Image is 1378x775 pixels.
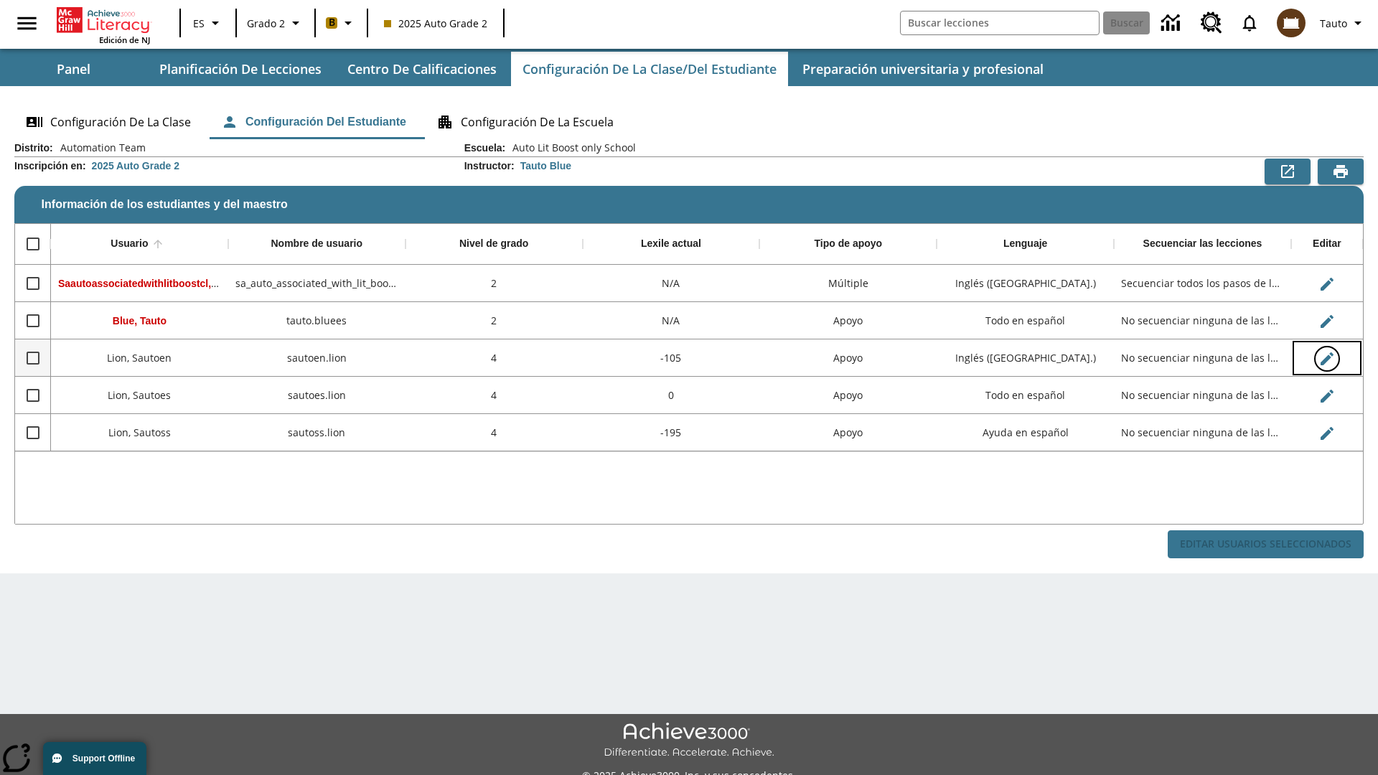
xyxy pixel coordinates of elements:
[464,160,515,172] h2: Instructor :
[505,141,636,155] span: Auto Lit Boost only School
[1114,265,1291,302] div: Secuenciar todos los pasos de la lección
[14,105,1364,139] div: Configuración de la clase/del estudiante
[1265,159,1311,184] button: Exportar a CSV
[57,4,150,45] div: Portada
[14,160,86,172] h2: Inscripción en :
[271,238,362,250] div: Nombre de usuario
[1277,9,1306,37] img: avatar image
[759,414,937,451] div: Apoyo
[759,377,937,414] div: Apoyo
[1192,4,1231,42] a: Centro de recursos, Se abrirá en una pestaña nueva.
[193,16,205,31] span: ES
[1313,419,1341,448] button: Editar Usuario
[42,198,288,211] span: Información de los estudiantes y del maestro
[583,414,760,451] div: -195
[1003,238,1047,250] div: Lenguaje
[759,302,937,339] div: Apoyo
[406,339,583,377] div: 4
[14,105,202,139] button: Configuración de la clase
[937,414,1114,451] div: Ayuda en español
[72,753,135,764] span: Support Offline
[406,414,583,451] div: 4
[511,52,788,86] button: Configuración de la clase/del estudiante
[406,377,583,414] div: 4
[464,142,506,154] h2: Escuela :
[937,302,1114,339] div: Todo en español
[901,11,1099,34] input: Buscar campo
[583,302,760,339] div: N/A
[43,742,146,775] button: Support Offline
[53,141,146,155] span: Automation Team
[1114,377,1291,414] div: No secuenciar ninguna de las lecciones
[320,10,362,36] button: Boost El color de la clase es anaranjado claro. Cambiar el color de la clase.
[108,388,171,402] span: Lion, Sautoes
[1231,4,1268,42] a: Notificaciones
[1313,270,1341,299] button: Editar Usuario
[1313,238,1341,250] div: Editar
[329,14,335,32] span: B
[185,10,231,36] button: Lenguaje: ES, Selecciona un idioma
[1313,307,1341,336] button: Editar Usuario
[228,377,406,414] div: sautoes.lion
[937,339,1114,377] div: Inglés (EE. UU.)
[1320,16,1347,31] span: Tauto
[425,105,625,139] button: Configuración de la escuela
[937,377,1114,414] div: Todo en español
[1143,238,1262,250] div: Secuenciar las lecciones
[1314,10,1372,36] button: Perfil/Configuración
[641,238,701,250] div: Lexile actual
[406,265,583,302] div: 2
[111,238,148,250] div: Usuario
[406,302,583,339] div: 2
[1313,344,1341,373] button: Editar Usuario
[1153,4,1192,43] a: Centro de información
[384,16,487,31] span: 2025 Auto Grade 2
[583,377,760,414] div: 0
[228,339,406,377] div: sautoen.lion
[583,265,760,302] div: N/A
[759,339,937,377] div: Apoyo
[14,142,53,154] h2: Distrito :
[241,10,310,36] button: Grado: Grado 2, Elige un grado
[57,6,150,34] a: Portada
[1114,302,1291,339] div: No secuenciar ninguna de las lecciones
[6,2,48,44] button: Abrir el menú lateral
[14,141,1364,559] div: Información de los estudiantes y del maestro
[1114,339,1291,377] div: No secuenciar ninguna de las lecciones
[1318,159,1364,184] button: Vista previa de impresión
[336,52,508,86] button: Centro de calificaciones
[1,52,145,86] button: Panel
[583,339,760,377] div: -105
[148,52,333,86] button: Planificación de lecciones
[791,52,1055,86] button: Preparación universitaria y profesional
[108,426,171,439] span: Lion, Sautoss
[58,276,364,290] span: Saautoassociatedwithlitboostcl, Saautoassociatedwithlitboostcl
[228,414,406,451] div: sautoss.lion
[113,315,167,327] span: Blue, Tauto
[92,159,179,173] div: 2025 Auto Grade 2
[107,351,172,365] span: Lion, Sautoen
[814,238,882,250] div: Tipo de apoyo
[1313,382,1341,410] button: Editar Usuario
[228,265,406,302] div: sa_auto_associated_with_lit_boost_classes
[759,265,937,302] div: Múltiple
[210,105,418,139] button: Configuración del estudiante
[937,265,1114,302] div: Inglés (EE. UU.)
[1268,4,1314,42] button: Escoja un nuevo avatar
[228,302,406,339] div: tauto.bluees
[1114,414,1291,451] div: No secuenciar ninguna de las lecciones
[459,238,528,250] div: Nivel de grado
[99,34,150,45] span: Edición de NJ
[520,159,571,173] div: Tauto Blue
[604,723,774,759] img: Achieve3000 Differentiate Accelerate Achieve
[247,16,285,31] span: Grado 2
